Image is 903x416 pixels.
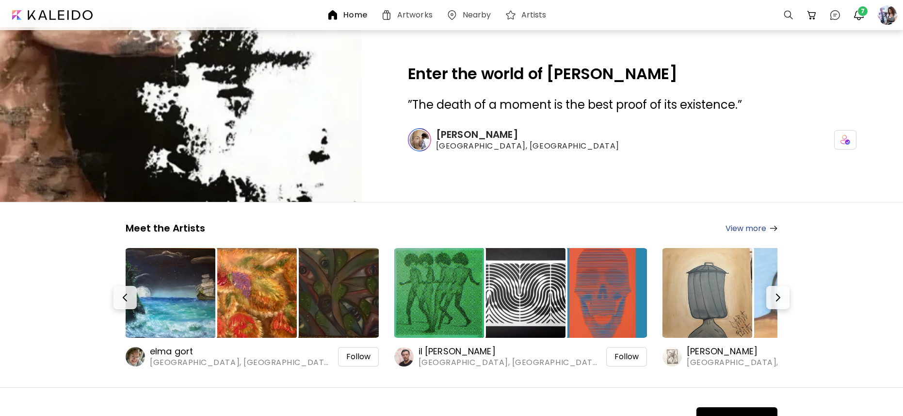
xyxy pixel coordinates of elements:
[408,66,856,82] h2: Enter the world of [PERSON_NAME]
[606,347,647,366] div: Follow
[463,11,491,19] h6: Nearby
[476,248,565,338] img: https://cdn.kaleido.art/CDN/Artwork/8014/Thumbnail/medium.webp?updated=31039
[327,9,371,21] a: Home
[853,9,865,21] img: bellIcon
[446,9,495,21] a: Nearby
[343,11,367,19] h6: Home
[346,352,371,362] span: Follow
[772,292,784,303] img: Next-button
[766,286,790,309] button: Next-button
[381,9,436,21] a: Artworks
[338,347,379,366] div: Follow
[412,97,738,113] span: The death of a moment is the best proof of its existence.
[126,248,215,338] img: https://cdn.kaleido.art/CDN/Artwork/175864/Thumbnail/large.webp?updated=779455
[436,141,629,151] span: [GEOGRAPHIC_DATA], [GEOGRAPHIC_DATA]
[521,11,547,19] h6: Artists
[397,11,433,19] h6: Artworks
[505,9,550,21] a: Artists
[207,248,297,338] img: https://cdn.kaleido.art/CDN/Artwork/175857/Thumbnail/medium.webp?updated=779428
[419,357,599,368] span: [GEOGRAPHIC_DATA], [GEOGRAPHIC_DATA]
[408,128,856,151] a: [PERSON_NAME][GEOGRAPHIC_DATA], [GEOGRAPHIC_DATA]icon
[150,346,331,357] h6: elma gort
[557,248,647,338] img: https://cdn.kaleido.art/CDN/Artwork/8013/Thumbnail/medium.webp?updated=745161
[614,352,639,362] span: Follow
[858,6,868,16] span: 7
[806,9,818,21] img: cart
[113,286,137,309] button: Prev-button
[126,246,379,368] a: https://cdn.kaleido.art/CDN/Artwork/175864/Thumbnail/large.webp?updated=779455https://cdn.kaleido...
[687,346,868,357] h6: [PERSON_NAME]
[289,248,378,338] img: https://cdn.kaleido.art/CDN/Artwork/175868/Thumbnail/medium.webp?updated=779473
[436,128,629,141] h6: [PERSON_NAME]
[662,248,752,338] img: https://cdn.kaleido.art/CDN/Artwork/175841/Thumbnail/large.webp?updated=779348
[394,246,647,368] a: https://cdn.kaleido.art/CDN/Artwork/174888/Thumbnail/large.webp?updated=775493https://cdn.kaleido...
[770,226,777,231] img: arrow-right
[687,357,868,368] span: [GEOGRAPHIC_DATA], [GEOGRAPHIC_DATA]
[829,9,841,21] img: chatIcon
[119,292,131,303] img: Prev-button
[126,222,205,234] h5: Meet the Artists
[394,248,484,338] img: https://cdn.kaleido.art/CDN/Artwork/174888/Thumbnail/large.webp?updated=775493
[408,97,856,113] h3: ” ”
[726,222,777,234] a: View more
[419,346,599,357] h6: il [PERSON_NAME]
[851,7,867,23] button: bellIcon7
[840,135,850,145] img: icon
[150,357,331,368] span: [GEOGRAPHIC_DATA], [GEOGRAPHIC_DATA]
